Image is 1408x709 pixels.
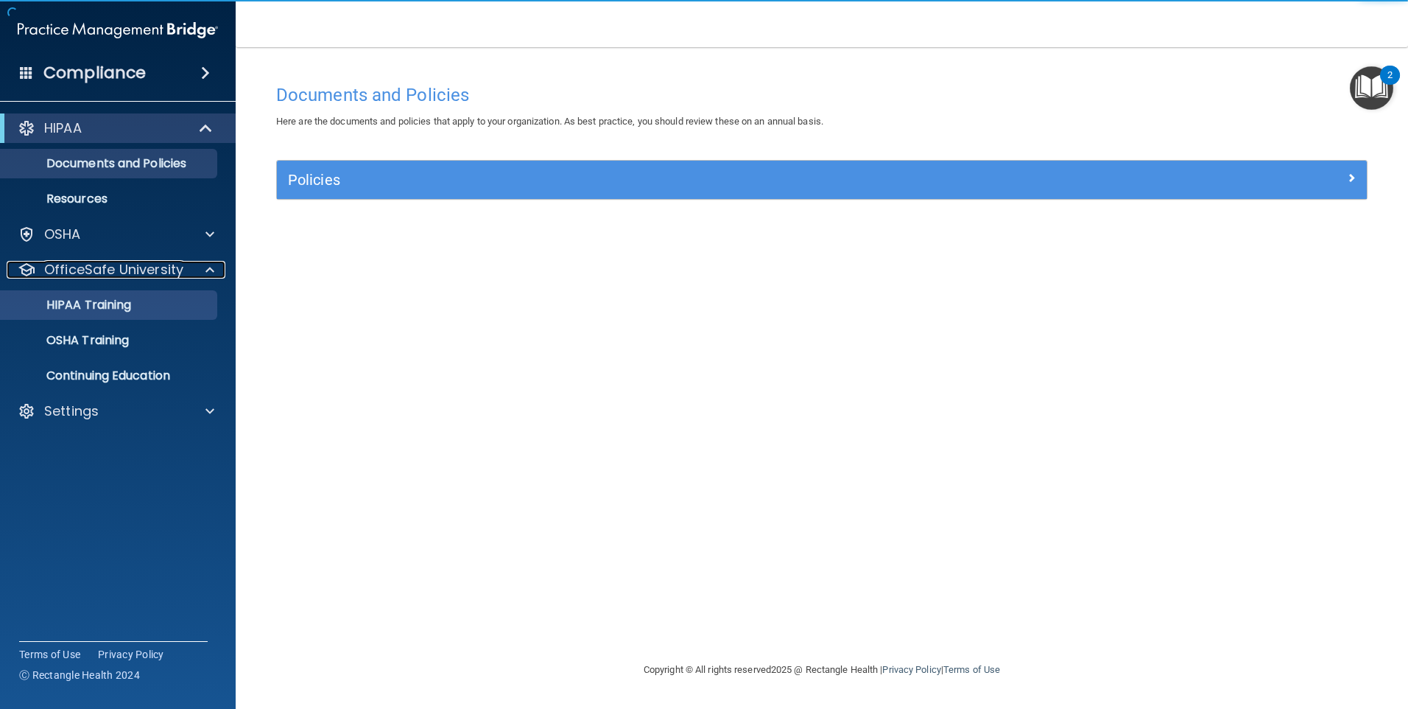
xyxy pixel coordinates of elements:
a: Terms of Use [943,664,1000,675]
span: Here are the documents and policies that apply to your organization. As best practice, you should... [276,116,823,127]
p: HIPAA Training [10,298,131,312]
p: Settings [44,402,99,420]
img: PMB logo [18,15,218,45]
p: Continuing Education [10,369,211,383]
p: Resources [10,192,211,206]
a: OfficeSafe University [18,261,214,279]
p: Documents and Policies [10,156,211,171]
button: Open Resource Center, 2 new notifications [1350,66,1393,110]
a: Privacy Policy [882,664,940,675]
p: OSHA [44,226,81,243]
p: OSHA Training [10,333,129,348]
h4: Documents and Policies [276,85,1367,105]
p: HIPAA [44,119,82,137]
a: Privacy Policy [98,647,164,662]
a: Settings [18,402,214,420]
a: Policies [288,168,1356,192]
span: Ⓒ Rectangle Health 2024 [19,668,140,682]
h5: Policies [288,172,1083,188]
iframe: Drift Widget Chat Controller [1153,604,1390,663]
h4: Compliance [43,63,146,83]
div: Copyright © All rights reserved 2025 @ Rectangle Health | | [553,646,1091,694]
div: 2 [1387,75,1393,94]
a: HIPAA [18,119,214,137]
a: OSHA [18,226,214,243]
a: Terms of Use [19,647,80,662]
p: OfficeSafe University [44,261,183,279]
